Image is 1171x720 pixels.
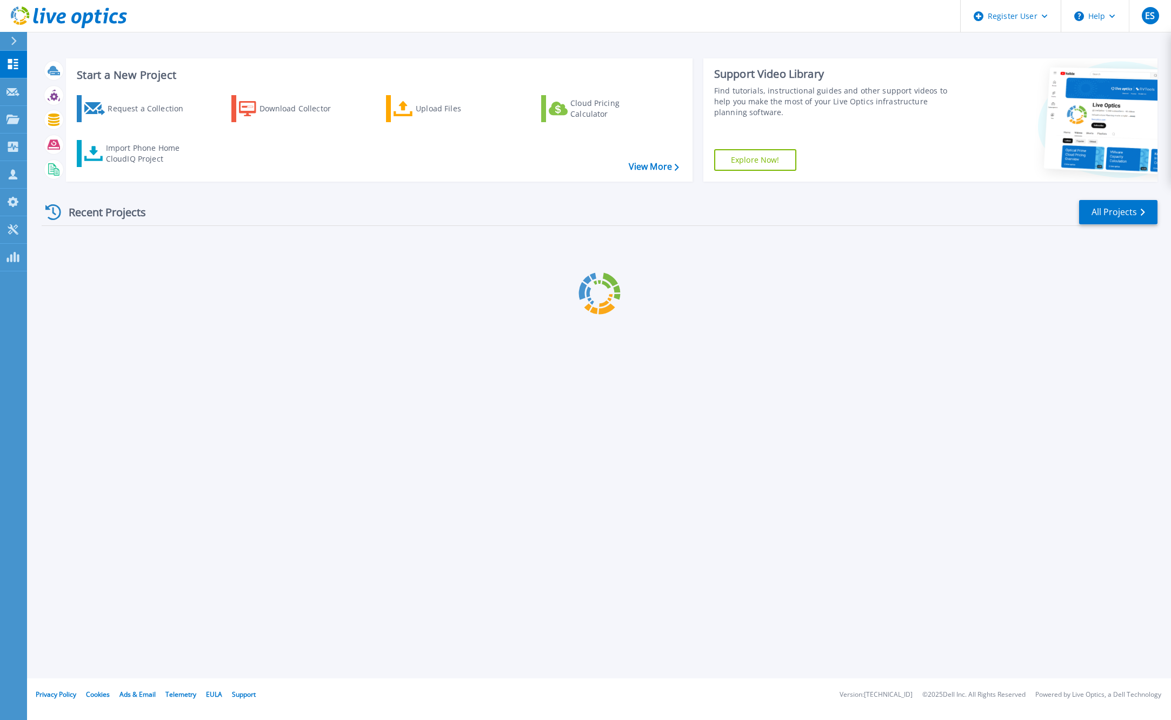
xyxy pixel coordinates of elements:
[1145,11,1155,20] span: ES
[86,690,110,699] a: Cookies
[260,98,346,119] div: Download Collector
[231,95,352,122] a: Download Collector
[714,85,947,118] div: Find tutorials, instructional guides and other support videos to help you make the most of your L...
[541,95,662,122] a: Cloud Pricing Calculator
[77,95,197,122] a: Request a Collection
[42,199,161,225] div: Recent Projects
[108,98,194,119] div: Request a Collection
[1079,200,1157,224] a: All Projects
[77,69,678,81] h3: Start a New Project
[206,690,222,699] a: EULA
[570,98,657,119] div: Cloud Pricing Calculator
[922,691,1026,698] li: © 2025 Dell Inc. All Rights Reserved
[36,690,76,699] a: Privacy Policy
[714,149,796,171] a: Explore Now!
[165,690,196,699] a: Telemetry
[106,143,190,164] div: Import Phone Home CloudIQ Project
[119,690,156,699] a: Ads & Email
[629,162,679,172] a: View More
[840,691,913,698] li: Version: [TECHNICAL_ID]
[1035,691,1161,698] li: Powered by Live Optics, a Dell Technology
[714,67,947,81] div: Support Video Library
[386,95,507,122] a: Upload Files
[416,98,502,119] div: Upload Files
[232,690,256,699] a: Support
